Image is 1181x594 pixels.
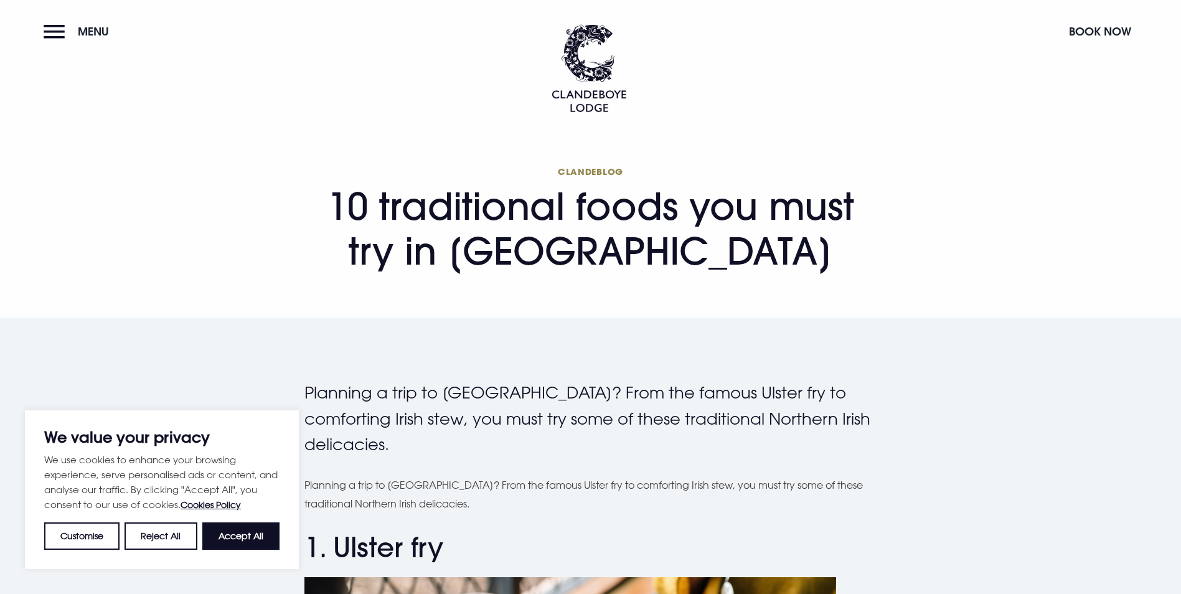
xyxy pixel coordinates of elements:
[125,522,197,550] button: Reject All
[44,18,115,45] button: Menu
[304,380,877,458] p: Planning a trip to [GEOGRAPHIC_DATA]? From the famous Ulster fry to comforting Irish stew, you mu...
[25,410,299,569] div: We value your privacy
[304,476,877,514] p: Planning a trip to [GEOGRAPHIC_DATA]? From the famous Ulster fry to comforting Irish stew, you mu...
[44,430,280,445] p: We value your privacy
[1063,18,1137,45] button: Book Now
[44,452,280,512] p: We use cookies to enhance your browsing experience, serve personalised ads or content, and analys...
[304,166,877,273] h1: 10 traditional foods you must try in [GEOGRAPHIC_DATA]
[181,499,241,510] a: Cookies Policy
[552,24,626,112] img: Clandeboye Lodge
[202,522,280,550] button: Accept All
[78,24,109,39] span: Menu
[44,522,120,550] button: Customise
[304,166,877,177] span: Clandeblog
[304,531,877,564] h2: 1. Ulster fry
